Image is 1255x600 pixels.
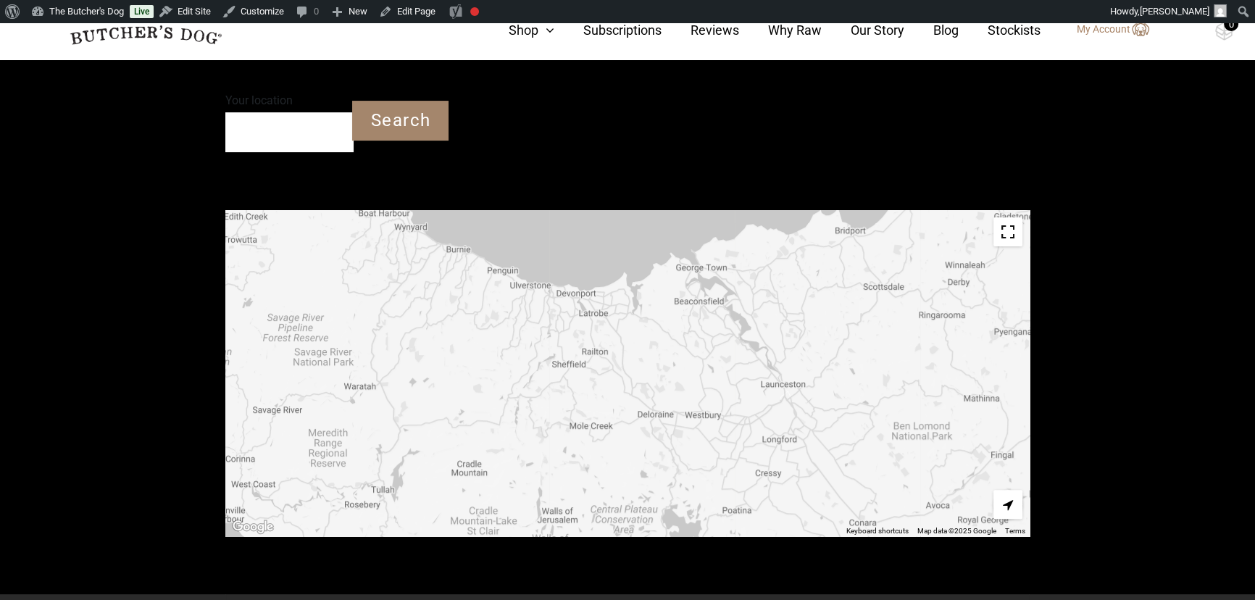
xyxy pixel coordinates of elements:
button: Toggle fullscreen view [993,217,1022,246]
input: Search [352,101,449,141]
span: Map data ©2025 Google [917,527,996,535]
a: Open this area in Google Maps (opens a new window) [229,517,277,536]
a: Subscriptions [554,20,662,40]
a: Shop [480,20,554,40]
a: Terms [1005,527,1025,535]
a: Reviews [662,20,739,40]
div: 0 [1224,17,1238,31]
a: Why Raw [739,20,822,40]
a: Stockists [959,20,1041,40]
img: Google [229,517,277,536]
div: Focus keyphrase not set [470,7,479,16]
a: My Account [1062,21,1149,38]
a: Blog [904,20,959,40]
span:  [1003,499,1013,512]
span: [PERSON_NAME] [1140,6,1209,17]
a: Our Story [822,20,904,40]
a: Live [130,5,154,18]
button: Keyboard shortcuts [846,526,909,536]
img: TBD_Cart-Empty.png [1215,22,1233,41]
